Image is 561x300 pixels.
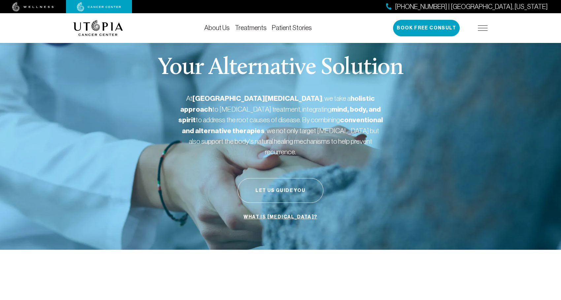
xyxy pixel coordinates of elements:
[272,24,312,31] a: Patient Stories
[393,20,460,36] button: Book Free Consult
[178,93,383,157] p: At , we take a to [MEDICAL_DATA] treatment, integrating to address the root causes of disease. By...
[77,2,121,12] img: cancer center
[478,25,488,31] img: icon-hamburger
[73,20,123,36] img: logo
[180,94,375,114] strong: holistic approach
[386,2,548,12] a: [PHONE_NUMBER] | [GEOGRAPHIC_DATA], [US_STATE]
[242,211,319,223] a: What is [MEDICAL_DATA]?
[12,2,54,12] img: wellness
[204,24,230,31] a: About Us
[192,94,322,103] strong: [GEOGRAPHIC_DATA][MEDICAL_DATA]
[395,2,548,12] span: [PHONE_NUMBER] | [GEOGRAPHIC_DATA], [US_STATE]
[238,178,323,203] button: Let Us Guide You
[235,24,267,31] a: Treatments
[158,56,403,80] p: Your Alternative Solution
[182,116,383,135] strong: conventional and alternative therapies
